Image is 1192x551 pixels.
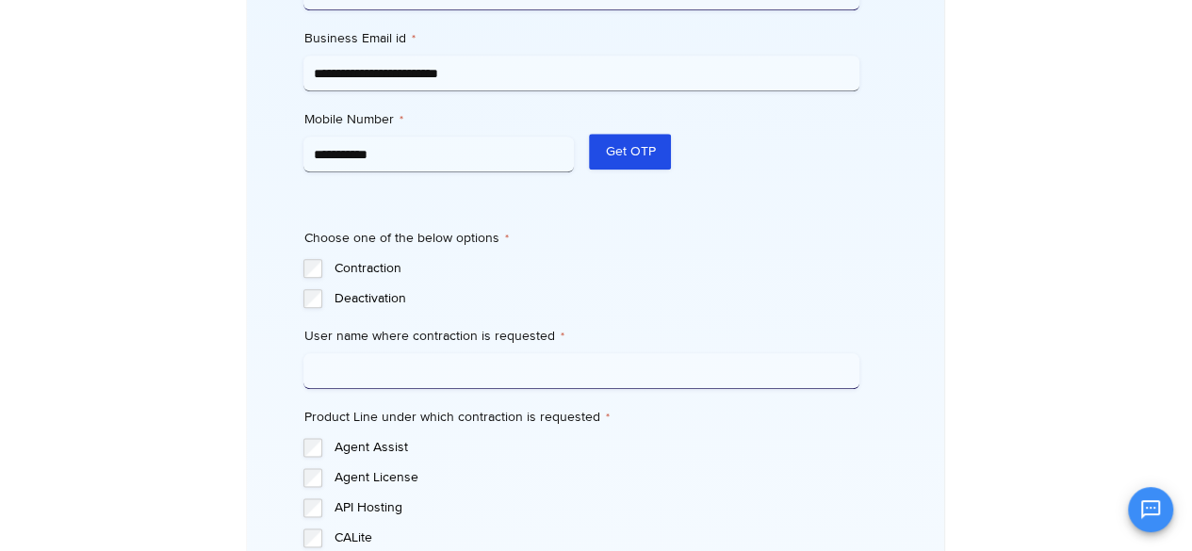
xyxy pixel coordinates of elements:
label: Business Email id [303,29,859,48]
legend: Product Line under which contraction is requested [303,408,609,427]
button: Open chat [1128,487,1173,532]
label: User name where contraction is requested [303,327,859,346]
label: Contraction [334,259,859,278]
label: Agent License [334,468,859,487]
legend: Choose one of the below options [303,229,508,248]
label: CALite [334,528,859,547]
label: Deactivation [334,289,859,308]
label: Mobile Number [303,110,574,129]
label: API Hosting [334,498,859,517]
button: Get OTP [589,134,671,170]
label: Agent Assist [334,438,859,457]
